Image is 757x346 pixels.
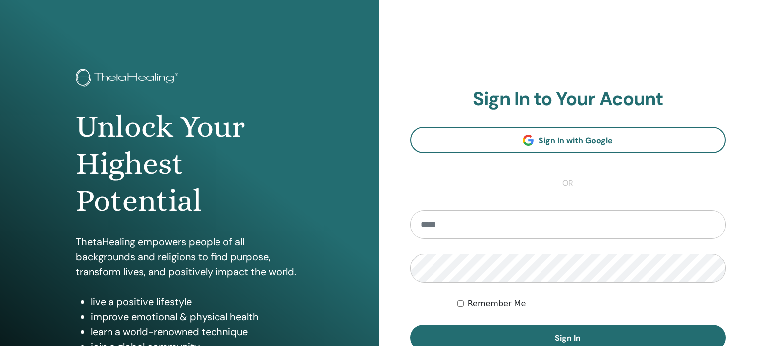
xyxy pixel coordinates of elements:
[91,294,303,309] li: live a positive lifestyle
[468,298,526,310] label: Remember Me
[410,88,726,111] h2: Sign In to Your Acount
[539,135,613,146] span: Sign In with Google
[410,127,726,153] a: Sign In with Google
[457,298,726,310] div: Keep me authenticated indefinitely or until I manually logout
[555,333,581,343] span: Sign In
[76,109,303,220] h1: Unlock Your Highest Potential
[91,309,303,324] li: improve emotional & physical health
[91,324,303,339] li: learn a world-renowned technique
[557,177,578,189] span: or
[76,234,303,279] p: ThetaHealing empowers people of all backgrounds and religions to find purpose, transform lives, a...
